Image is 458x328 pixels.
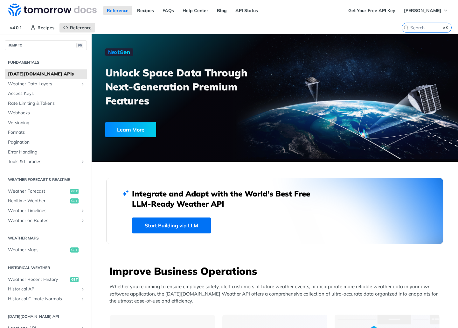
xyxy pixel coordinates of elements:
[8,198,69,204] span: Realtime Weather
[8,217,79,224] span: Weather on Routes
[109,264,443,278] h3: Improve Business Operations
[70,25,92,31] span: Reference
[5,245,87,255] a: Weather Mapsget
[27,23,58,32] a: Recipes
[109,283,443,305] p: Whether you’re aiming to ensure employee safety, alert customers of future weather events, or inc...
[5,138,87,147] a: Pagination
[345,6,399,15] a: Get Your Free API Key
[404,25,409,30] svg: Search
[134,6,157,15] a: Recipes
[132,217,211,233] a: Start Building via LLM
[80,296,85,302] button: Show subpages for Historical Climate Normals
[70,198,79,203] span: get
[159,6,177,15] a: FAQs
[59,23,95,32] a: Reference
[8,286,79,292] span: Historical API
[5,235,87,241] h2: Weather Maps
[76,43,83,48] span: ⌘/
[5,177,87,182] h2: Weather Forecast & realtime
[5,265,87,271] h2: Historical Weather
[5,108,87,118] a: Webhooks
[8,149,85,155] span: Error Handling
[5,99,87,108] a: Rate Limiting & Tokens
[8,296,79,302] span: Historical Climate Normals
[8,159,79,165] span: Tools & Libraries
[105,48,133,56] img: NextGen
[8,90,85,97] span: Access Keys
[5,157,87,167] a: Tools & LibrariesShow subpages for Tools & Libraries
[404,8,441,13] span: [PERSON_NAME]
[8,4,97,16] img: Tomorrow.io Weather API Docs
[5,40,87,50] button: JUMP TO⌘/
[80,208,85,213] button: Show subpages for Weather Timelines
[70,189,79,194] span: get
[232,6,261,15] a: API Status
[5,187,87,196] a: Weather Forecastget
[105,66,282,108] h3: Unlock Space Data Through Next-Generation Premium Features
[132,189,320,209] h2: Integrate and Adapt with the World’s Best Free LLM-Ready Weather API
[5,314,87,319] h2: [DATE][DOMAIN_NAME] API
[8,120,85,126] span: Versioning
[5,147,87,157] a: Error Handling
[8,129,85,136] span: Formats
[8,247,69,253] span: Weather Maps
[70,277,79,282] span: get
[80,287,85,292] button: Show subpages for Historical API
[38,25,54,31] span: Recipes
[5,118,87,128] a: Versioning
[5,60,87,65] h2: Fundamentals
[8,71,85,77] span: [DATE][DOMAIN_NAME] APIs
[80,82,85,87] button: Show subpages for Weather Data Layers
[442,25,450,31] kbd: ⌘K
[5,275,87,284] a: Weather Recent Historyget
[5,294,87,304] a: Historical Climate NormalsShow subpages for Historical Climate Normals
[80,218,85,223] button: Show subpages for Weather on Routes
[213,6,230,15] a: Blog
[5,284,87,294] a: Historical APIShow subpages for Historical API
[5,69,87,79] a: [DATE][DOMAIN_NAME] APIs
[103,6,132,15] a: Reference
[105,122,246,137] a: Learn More
[8,81,79,87] span: Weather Data Layers
[8,110,85,116] span: Webhooks
[5,216,87,225] a: Weather on RoutesShow subpages for Weather on Routes
[80,159,85,164] button: Show subpages for Tools & Libraries
[400,6,452,15] button: [PERSON_NAME]
[5,206,87,216] a: Weather TimelinesShow subpages for Weather Timelines
[6,23,25,32] span: v4.0.1
[8,188,69,195] span: Weather Forecast
[5,89,87,98] a: Access Keys
[5,128,87,137] a: Formats
[8,139,85,146] span: Pagination
[5,196,87,206] a: Realtime Weatherget
[5,79,87,89] a: Weather Data LayersShow subpages for Weather Data Layers
[105,122,156,137] div: Learn More
[8,208,79,214] span: Weather Timelines
[70,247,79,253] span: get
[179,6,212,15] a: Help Center
[8,276,69,283] span: Weather Recent History
[8,100,85,107] span: Rate Limiting & Tokens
